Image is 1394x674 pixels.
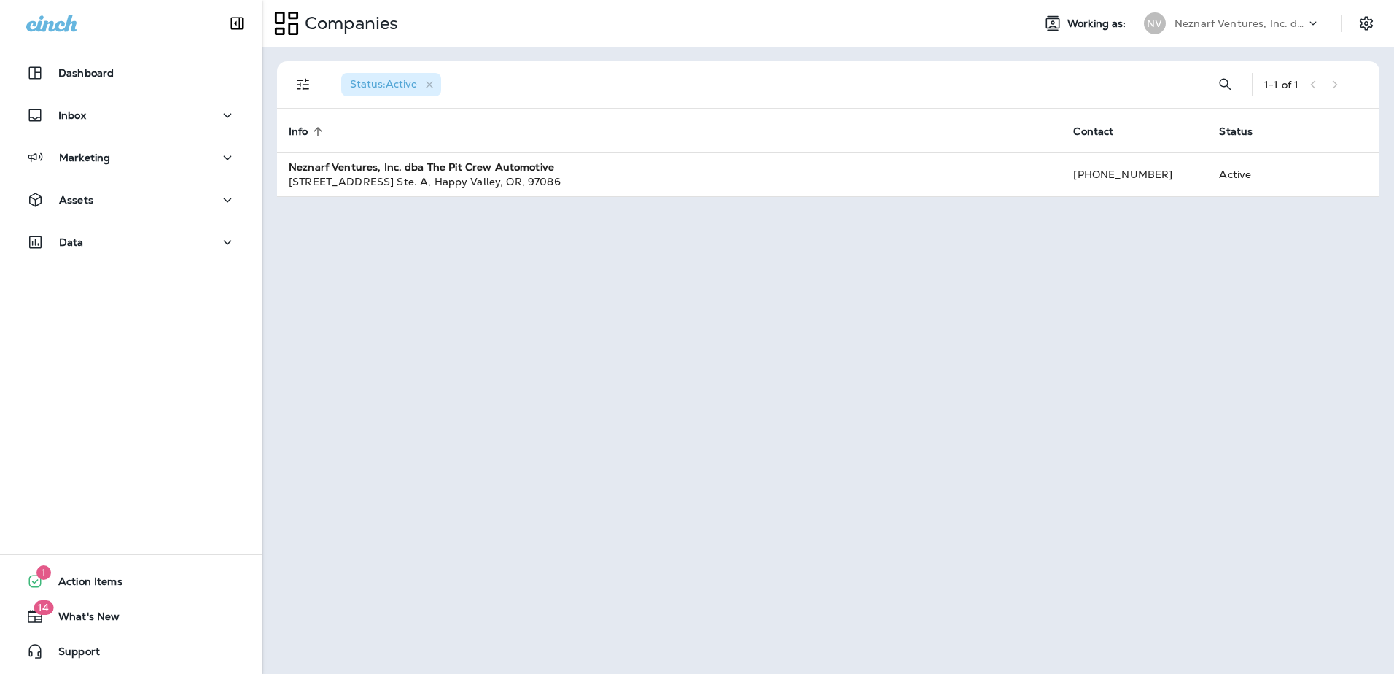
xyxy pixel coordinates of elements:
span: Info [289,125,308,138]
span: Support [44,646,100,663]
p: Inbox [58,109,86,121]
button: Inbox [15,101,248,130]
div: NV [1144,12,1166,34]
button: Data [15,228,248,257]
button: 1Action Items [15,567,248,596]
p: Marketing [59,152,110,163]
span: Action Items [44,576,122,593]
button: Filters [289,70,318,99]
p: Dashboard [58,67,114,79]
span: Status : Active [350,77,417,90]
p: Neznarf Ventures, Inc. dba The Pit Crew Automotive [1175,18,1306,29]
td: [PHONE_NUMBER] [1062,152,1207,196]
button: 14What's New [15,602,248,631]
span: Status [1219,125,1253,138]
button: Search Companies [1211,70,1240,99]
button: Assets [15,185,248,214]
div: [STREET_ADDRESS] Ste. A , Happy Valley , OR , 97086 [289,174,1050,189]
span: Contact [1073,125,1132,138]
p: Assets [59,194,93,206]
span: 14 [34,600,53,615]
td: Active [1207,152,1301,196]
div: 1 - 1 of 1 [1264,79,1298,90]
button: Collapse Sidebar [217,9,257,38]
span: Info [289,125,327,138]
strong: Neznarf Ventures, Inc. dba The Pit Crew Automotive [289,160,554,174]
span: Status [1219,125,1272,138]
span: What's New [44,611,120,628]
p: Data [59,236,84,248]
div: Status:Active [341,73,441,96]
button: Dashboard [15,58,248,88]
button: Marketing [15,143,248,172]
span: 1 [36,565,51,580]
button: Support [15,637,248,666]
span: Contact [1073,125,1113,138]
p: Companies [299,12,398,34]
button: Settings [1353,10,1379,36]
span: Working as: [1067,18,1129,30]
